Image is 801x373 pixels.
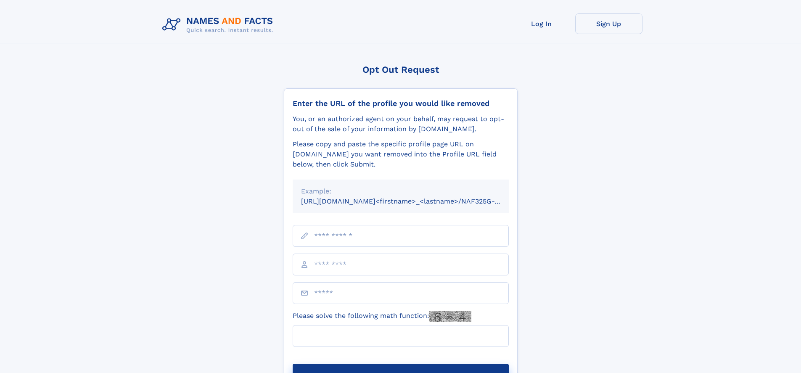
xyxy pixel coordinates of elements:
[293,99,509,108] div: Enter the URL of the profile you would like removed
[575,13,642,34] a: Sign Up
[293,114,509,134] div: You, or an authorized agent on your behalf, may request to opt-out of the sale of your informatio...
[301,186,500,196] div: Example:
[301,197,525,205] small: [URL][DOMAIN_NAME]<firstname>_<lastname>/NAF325G-xxxxxxxx
[508,13,575,34] a: Log In
[284,64,518,75] div: Opt Out Request
[293,311,471,322] label: Please solve the following math function:
[159,13,280,36] img: Logo Names and Facts
[293,139,509,169] div: Please copy and paste the specific profile page URL on [DOMAIN_NAME] you want removed into the Pr...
